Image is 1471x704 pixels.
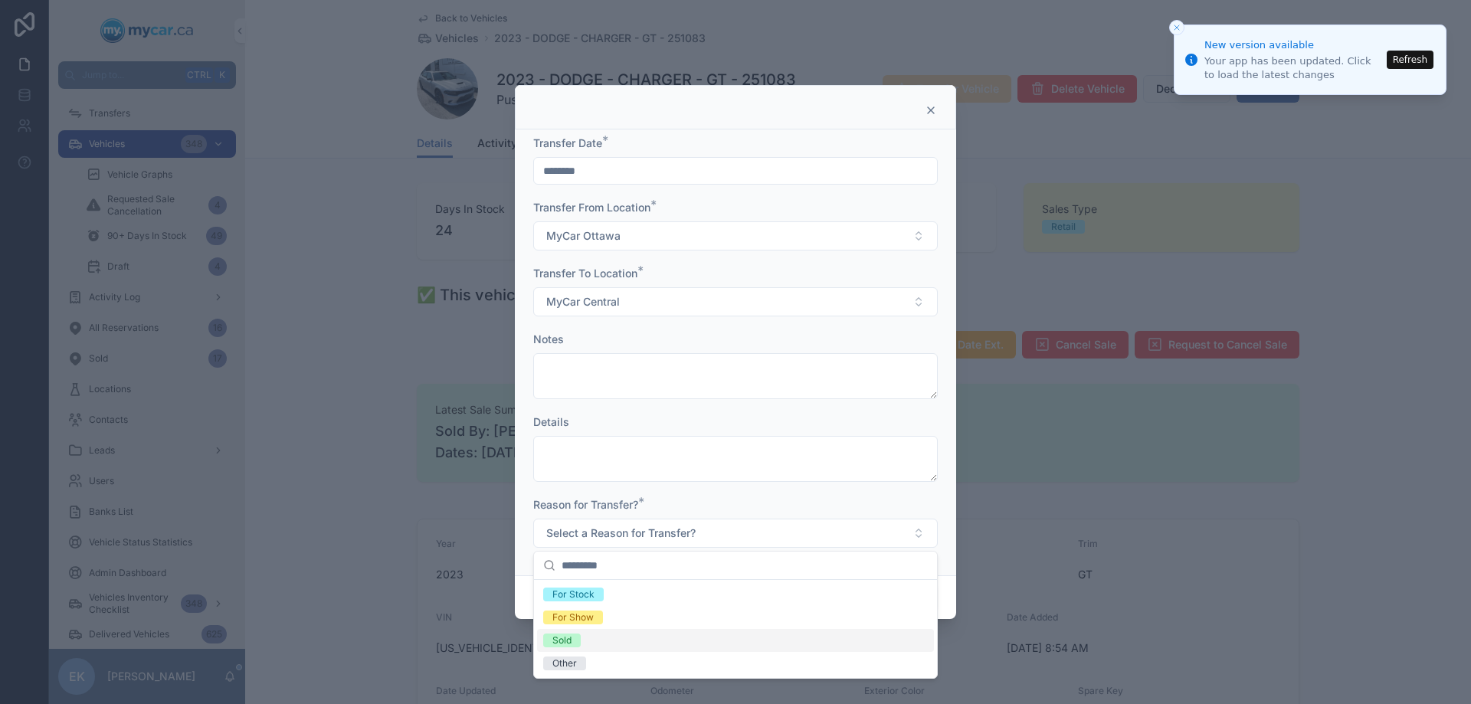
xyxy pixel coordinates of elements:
[1204,38,1382,53] div: New version available
[546,294,620,309] span: MyCar Central
[546,526,696,541] span: Select a Reason for Transfer?
[533,415,569,428] span: Details
[533,267,637,280] span: Transfer To Location
[1387,51,1433,69] button: Refresh
[533,287,938,316] button: Select Button
[533,519,938,548] button: Select Button
[552,611,594,624] div: For Show
[552,588,595,601] div: For Stock
[533,221,938,250] button: Select Button
[1169,20,1184,35] button: Close toast
[534,580,937,678] div: Suggestions
[533,498,638,511] span: Reason for Transfer?
[533,136,602,149] span: Transfer Date
[552,634,572,647] div: Sold
[533,201,650,214] span: Transfer From Location
[533,332,564,345] span: Notes
[1204,54,1382,82] div: Your app has been updated. Click to load the latest changes
[552,657,577,670] div: Other
[546,228,621,244] span: MyCar Ottawa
